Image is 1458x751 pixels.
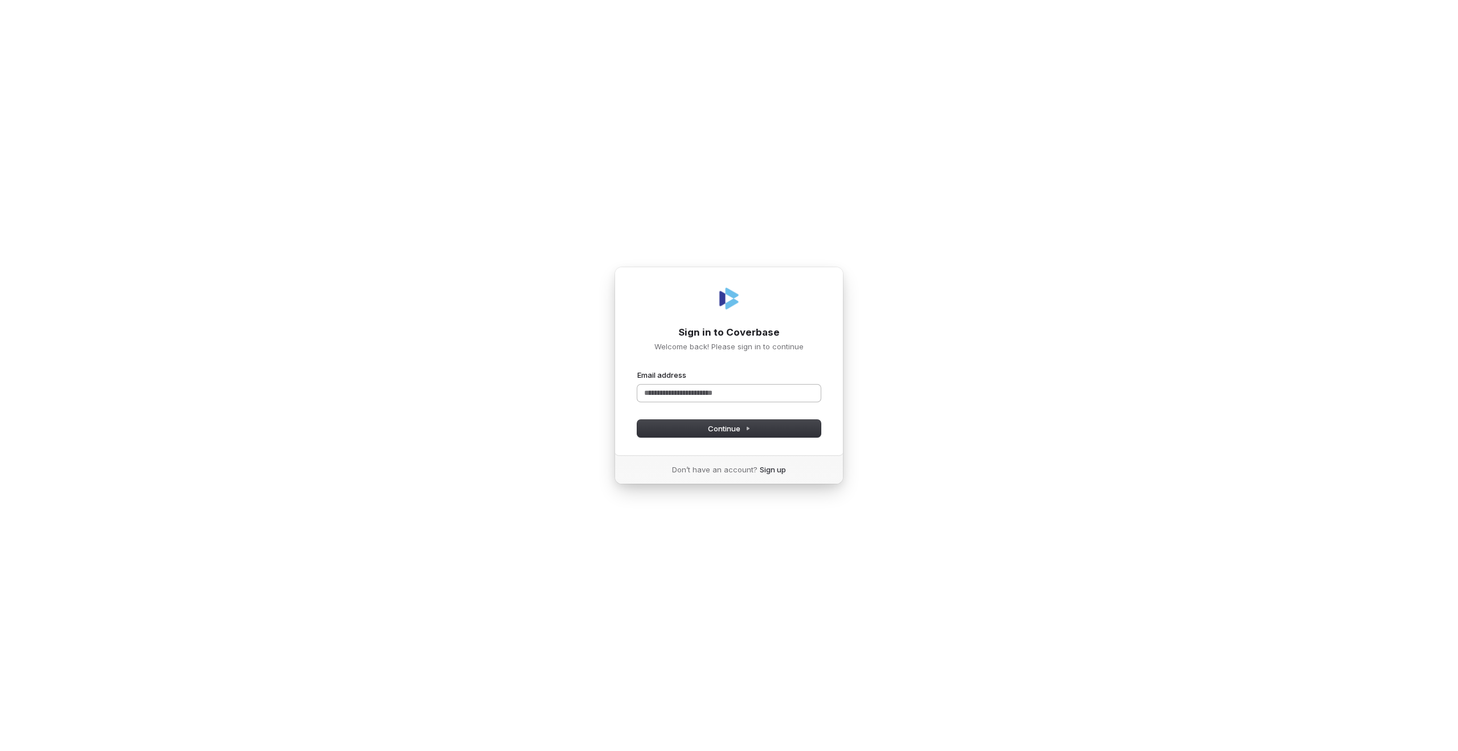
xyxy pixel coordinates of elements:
p: Welcome back! Please sign in to continue [637,341,821,352]
img: Coverbase [715,285,743,312]
span: Don’t have an account? [672,464,757,475]
a: Sign up [760,464,786,475]
span: Continue [708,423,751,434]
button: Continue [637,420,821,437]
label: Email address [637,370,686,380]
h1: Sign in to Coverbase [637,326,821,340]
